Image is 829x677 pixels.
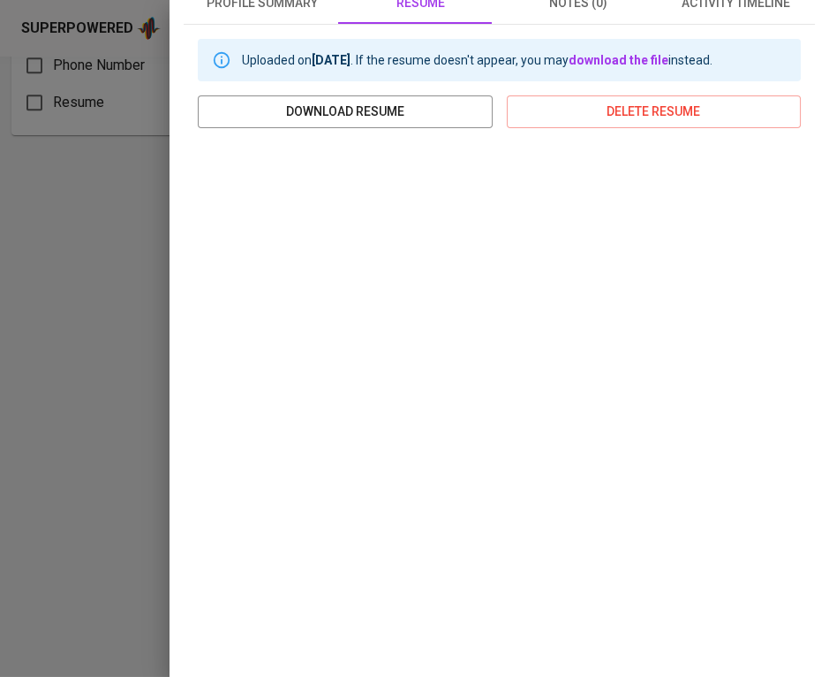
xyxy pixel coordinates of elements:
span: download resume [212,101,479,123]
a: download the file [569,53,668,67]
button: delete resume [507,95,802,128]
iframe: 96ffbafc24b92f1d358fbceb5e63b129.pdf [198,142,801,673]
div: Uploaded on . If the resume doesn't appear, you may instead. [242,44,712,76]
b: [DATE] [312,53,350,67]
span: delete resume [521,101,788,123]
button: download resume [198,95,493,128]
